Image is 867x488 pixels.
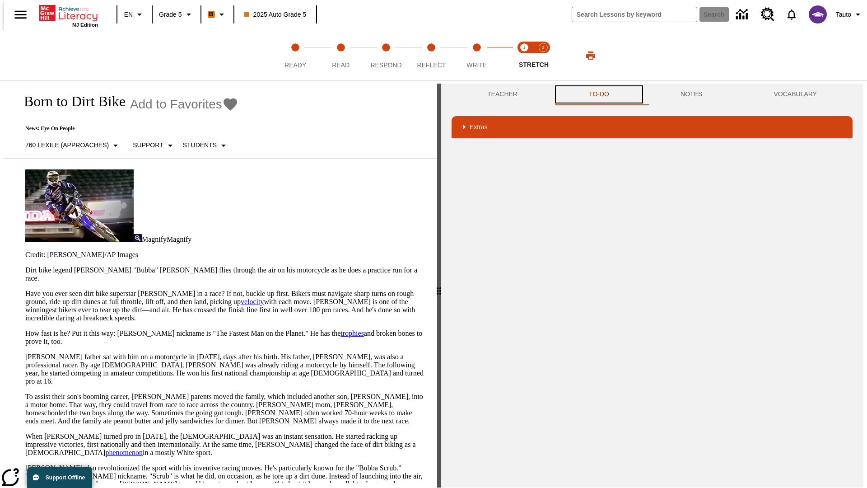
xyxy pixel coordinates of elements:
span: EN [124,10,133,19]
h1: Born to Dirt Bike [14,93,126,110]
img: avatar image [809,5,827,23]
text: 2 [542,45,544,50]
button: Stretch Respond step 2 of 2 [530,31,556,80]
button: Open side menu [7,1,34,28]
div: reading [4,84,437,483]
p: Students [183,141,217,150]
button: Add to Favorites - Born to Dirt Bike [130,96,238,112]
button: Grade: Grade 5, Select a grade [155,6,198,23]
p: [PERSON_NAME] father sat with him on a motorcycle in [DATE], days after his birth. His father, [P... [25,353,426,385]
span: STRETCH [519,61,549,68]
p: To assist their son's booming career, [PERSON_NAME] parents moved the family, which included anot... [25,393,426,425]
p: Have you ever seen dirt bike superstar [PERSON_NAME] in a race? If not, buckle up first. Bikers m... [25,290,426,322]
button: VOCABULARY [738,84,853,105]
a: phenomenon [105,449,143,456]
a: Data Center [731,2,755,27]
div: Extras [452,116,853,138]
span: NJ Edition [72,22,98,28]
button: Ready step 1 of 5 [269,31,322,80]
p: How fast is he? Put it this way: [PERSON_NAME] nickname is "The Fastest Man on the Planet." He ha... [25,329,426,346]
button: Language: EN, Select a language [120,6,149,23]
button: Support Offline [27,467,92,488]
p: Support [133,141,163,150]
a: trophies [340,329,364,337]
button: Read step 2 of 5 [314,31,367,80]
button: Teacher [452,84,553,105]
text: 1 [523,45,525,50]
span: Magnify [167,235,191,243]
a: Resource Center, Will open in new tab [755,2,780,27]
span: Tauto [836,10,851,19]
span: Respond [370,61,401,69]
a: velocity [241,298,264,305]
button: Respond step 3 of 5 [360,31,412,80]
span: Add to Favorites [130,97,222,112]
button: NOTES [645,84,738,105]
img: Magnify [134,234,142,242]
button: Print [576,47,605,64]
button: Boost Class color is orange. Change class color [204,6,231,23]
p: News: Eye On People [14,125,238,132]
div: activity [441,84,863,488]
span: B [209,9,214,20]
p: When [PERSON_NAME] turned pro in [DATE], the [DEMOGRAPHIC_DATA] was an instant sensation. He star... [25,432,426,457]
div: Press Enter or Spacebar and then press right and left arrow keys to move the slider [437,84,441,488]
span: Reflect [417,61,446,69]
p: Dirt bike legend [PERSON_NAME] "Bubba" [PERSON_NAME] flies through the air on his motorcycle as h... [25,266,426,282]
button: Select Student [179,137,233,154]
div: Instructional Panel Tabs [452,84,853,105]
p: Credit: [PERSON_NAME]/AP Images [25,251,426,259]
span: Magnify [142,235,167,243]
button: Profile/Settings [832,6,867,23]
span: Write [466,61,487,69]
button: Select a new avatar [803,3,832,26]
img: Motocross racer James Stewart flies through the air on his dirt bike. [25,169,134,242]
span: Grade 5 [159,10,182,19]
div: Home [39,3,98,28]
button: TO-DO [553,84,645,105]
button: Select Lexile, 760 Lexile (Approaches) [22,137,125,154]
span: 2025 Auto Grade 5 [244,10,307,19]
span: Ready [284,61,306,69]
p: Extras [470,122,488,132]
button: Write step 5 of 5 [451,31,503,80]
span: Support Offline [46,474,85,481]
button: Scaffolds, Support [129,137,179,154]
button: Stretch Read step 1 of 2 [511,31,537,80]
span: Read [332,61,350,69]
p: 760 Lexile (Approaches) [25,141,109,150]
button: Reflect step 4 of 5 [405,31,457,80]
input: search field [572,7,697,22]
a: Notifications [780,3,803,26]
